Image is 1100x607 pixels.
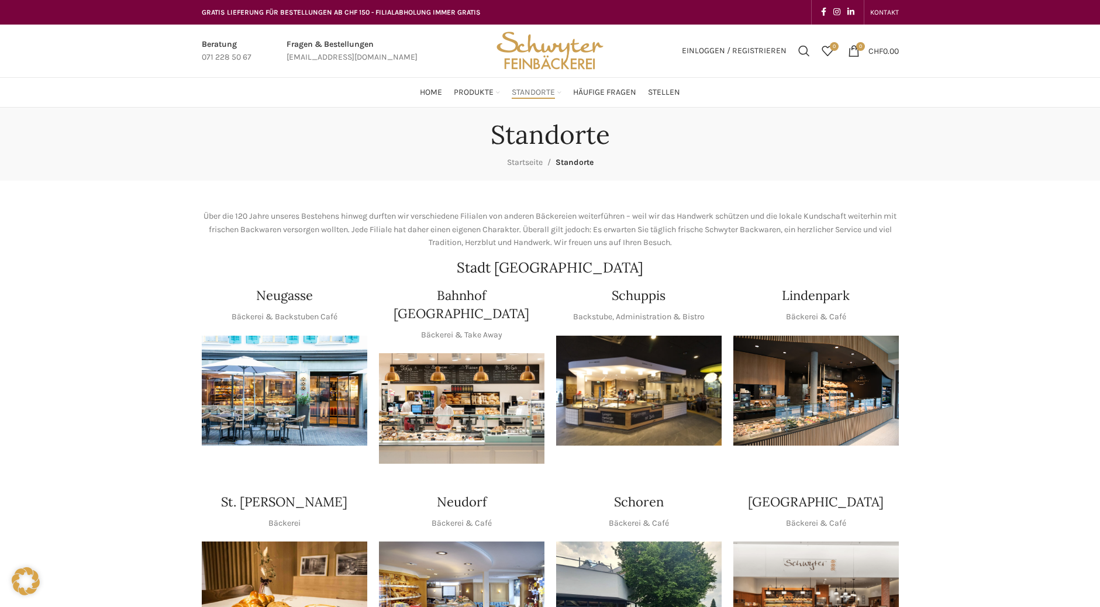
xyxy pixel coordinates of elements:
p: Über die 120 Jahre unseres Bestehens hinweg durften wir verschiedene Filialen von anderen Bäckere... [202,210,899,249]
h4: Schuppis [612,287,665,305]
p: Bäckerei & Café [786,311,846,323]
img: 150130-Schwyter-013 [556,336,722,446]
div: 1 / 1 [379,353,544,464]
span: Stellen [648,87,680,98]
a: Linkedin social link [844,4,858,20]
h1: Standorte [491,119,610,150]
span: Häufige Fragen [573,87,636,98]
div: Main navigation [196,81,905,104]
span: 0 [830,42,839,51]
div: Meine Wunschliste [816,39,839,63]
img: Bahnhof St. Gallen [379,353,544,464]
h4: Bahnhof [GEOGRAPHIC_DATA] [379,287,544,323]
a: Home [420,81,442,104]
span: Home [420,87,442,98]
p: Bäckerei & Café [432,517,492,530]
div: Secondary navigation [864,1,905,24]
h2: Stadt [GEOGRAPHIC_DATA] [202,261,899,275]
a: Instagram social link [830,4,844,20]
img: Neugasse [202,336,367,446]
p: Bäckerei & Café [786,517,846,530]
a: Stellen [648,81,680,104]
a: Einloggen / Registrieren [676,39,792,63]
h4: Neudorf [437,493,487,511]
a: 0 CHF0.00 [842,39,905,63]
h4: Neugasse [256,287,313,305]
p: Backstube, Administration & Bistro [573,311,705,323]
a: Infobox link [202,38,251,64]
a: Häufige Fragen [573,81,636,104]
a: Standorte [512,81,561,104]
span: 0 [856,42,865,51]
span: Einloggen / Registrieren [682,47,787,55]
p: Bäckerei & Café [609,517,669,530]
a: 0 [816,39,839,63]
div: 1 / 1 [556,336,722,446]
a: Facebook social link [818,4,830,20]
a: KONTAKT [870,1,899,24]
a: Infobox link [287,38,418,64]
span: Produkte [454,87,494,98]
a: Produkte [454,81,500,104]
h4: Lindenpark [782,287,850,305]
a: Startseite [507,157,543,167]
div: 1 / 1 [202,336,367,446]
div: 1 / 1 [733,336,899,446]
span: CHF [868,46,883,56]
a: Suchen [792,39,816,63]
h4: [GEOGRAPHIC_DATA] [748,493,884,511]
span: GRATIS LIEFERUNG FÜR BESTELLUNGEN AB CHF 150 - FILIALABHOLUNG IMMER GRATIS [202,8,481,16]
span: KONTAKT [870,8,899,16]
p: Bäckerei [268,517,301,530]
img: 017-e1571925257345 [733,336,899,446]
span: Standorte [556,157,594,167]
bdi: 0.00 [868,46,899,56]
span: Standorte [512,87,555,98]
img: Bäckerei Schwyter [492,25,607,77]
p: Bäckerei & Backstuben Café [232,311,337,323]
a: Site logo [492,45,607,55]
h4: Schoren [614,493,664,511]
h4: St. [PERSON_NAME] [221,493,347,511]
p: Bäckerei & Take Away [421,329,502,342]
